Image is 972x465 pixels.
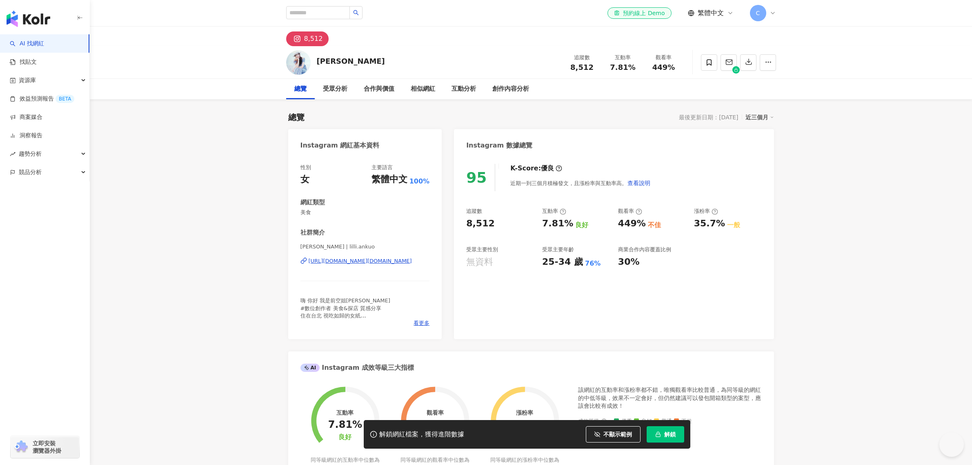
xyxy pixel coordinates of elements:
[309,257,412,265] div: [URL][DOMAIN_NAME][DOMAIN_NAME]
[300,257,430,265] a: [URL][DOMAIN_NAME][DOMAIN_NAME]
[10,95,74,103] a: 效益預測報告BETA
[353,10,359,16] span: search
[33,440,61,454] span: 立即安裝 瀏覽器外掛
[610,63,635,72] span: 7.81%
[578,386,762,410] div: 該網紅的互動率和漲粉率都不錯，唯獨觀看率比較普通，為同等級的網紅的中低等級，效果不一定會好，但仍然建議可以發包開箱類型的案型，應該會比較有成效！
[364,84,394,94] div: 合作與價值
[510,164,562,173] div: K-Score :
[379,430,464,439] div: 解鎖網紅檔案，獲得進階數據
[664,431,676,438] span: 解鎖
[19,71,36,89] span: 資源庫
[300,198,325,207] div: 網紅類型
[300,363,414,372] div: Instagram 成效等級三大指標
[542,217,573,230] div: 7.81%
[698,9,724,18] span: 繁體中文
[414,320,429,327] span: 看更多
[300,297,407,355] span: 嗨 你好 我是前空姐[PERSON_NAME] #數位創作者 美食&探店 質感分享 住在台北 視吃如歸的女紙 #餐廳 #餐酒館 #咖啡店 #小吃 #甜點 分享雙北居多 穿插其他縣市 歡迎合作邀約...
[13,440,29,454] img: chrome extension
[510,175,651,191] div: 近期一到三個月積極發文，且漲粉率與互動率高。
[317,56,385,66] div: [PERSON_NAME]
[614,418,632,425] span: 優秀
[648,221,661,230] div: 不佳
[304,33,323,45] div: 8,512
[466,246,498,253] div: 受眾主要性別
[627,180,650,186] span: 查看說明
[694,217,725,230] div: 35.7%
[409,177,429,186] span: 100%
[586,426,641,443] button: 不顯示範例
[648,54,679,62] div: 觀看率
[652,63,675,72] span: 449%
[603,431,632,438] span: 不顯示範例
[286,50,311,75] img: KOL Avatar
[300,243,430,250] span: [PERSON_NAME] | lilli.ankuo
[618,208,642,215] div: 觀看率
[19,163,42,181] span: 競品分析
[10,113,42,121] a: 商案媒合
[516,409,533,416] div: 漲粉率
[756,9,760,18] span: C
[578,418,762,425] div: 成效等級 ：
[542,208,566,215] div: 互動率
[570,63,594,72] span: 8,512
[300,209,430,216] span: 美食
[607,54,638,62] div: 互動率
[300,228,325,237] div: 社群簡介
[10,58,37,66] a: 找貼文
[10,151,16,157] span: rise
[607,7,671,19] a: 預約線上 Demo
[371,164,393,171] div: 主要語言
[618,246,671,253] div: 商業合作內容覆蓋比例
[466,141,532,150] div: Instagram 數據總覽
[420,419,450,431] div: 449%
[542,256,583,268] div: 25-34 歲
[466,217,495,230] div: 8,512
[627,175,651,191] button: 查看說明
[288,112,305,123] div: 總覽
[492,84,529,94] div: 創作內容分析
[10,132,42,140] a: 洞察報告
[694,208,718,215] div: 漲粉率
[575,221,588,230] div: 良好
[7,11,50,27] img: logo
[11,436,79,458] a: chrome extension立即安裝 瀏覽器外掛
[466,256,493,268] div: 無資料
[323,84,347,94] div: 受眾分析
[679,114,738,121] div: 最後更新日期：[DATE]
[618,217,646,230] div: 449%
[300,141,380,150] div: Instagram 網紅基本資料
[674,418,692,425] span: 不佳
[508,419,542,431] div: 35.7%
[427,409,444,416] div: 觀看率
[618,256,640,268] div: 30%
[300,364,320,372] div: AI
[542,246,574,253] div: 受眾主要年齡
[10,40,44,48] a: searchAI 找網紅
[294,84,307,94] div: 總覽
[647,426,684,443] button: 解鎖
[567,54,598,62] div: 追蹤數
[585,259,601,268] div: 76%
[336,409,354,416] div: 互動率
[19,145,42,163] span: 趨勢分析
[328,419,362,431] div: 7.81%
[300,173,309,186] div: 女
[541,164,554,173] div: 優良
[411,84,435,94] div: 相似網紅
[727,221,740,230] div: 一般
[466,208,482,215] div: 追蹤數
[286,31,329,46] button: 8,512
[452,84,476,94] div: 互動分析
[466,169,487,186] div: 95
[371,173,407,186] div: 繁體中文
[745,112,774,123] div: 近三個月
[634,418,652,425] span: 良好
[654,418,672,425] span: 普通
[300,164,311,171] div: 性別
[614,9,665,17] div: 預約線上 Demo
